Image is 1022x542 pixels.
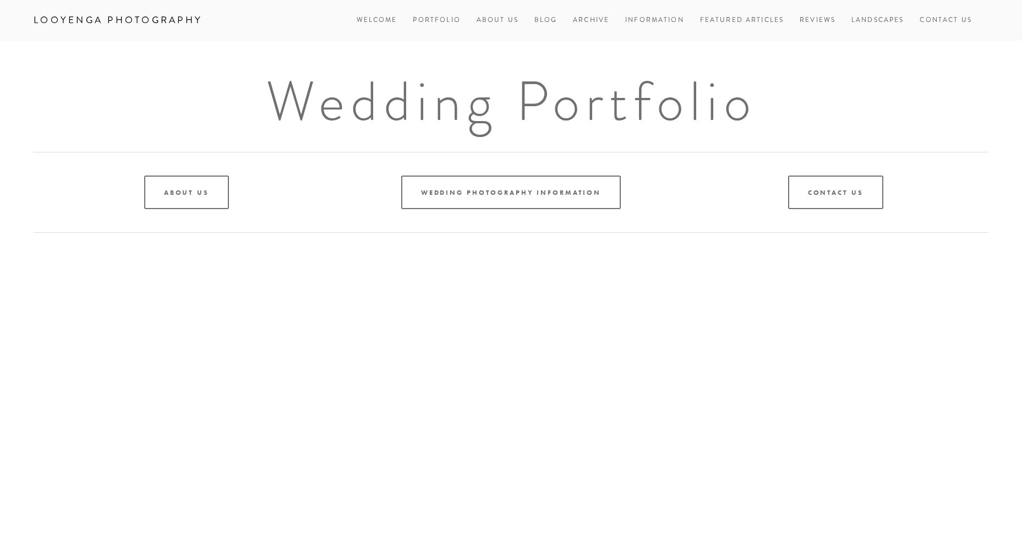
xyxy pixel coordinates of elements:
a: Featured Articles [700,13,784,28]
h1: Wedding Portfolio [34,74,988,129]
a: Portfolio [413,15,460,25]
a: Reviews [800,13,835,28]
a: About Us [477,13,518,28]
a: Archive [573,13,609,28]
a: Information [625,15,684,25]
a: Contact Us [920,13,972,28]
a: Blog [534,13,558,28]
a: Wedding Photography Information [401,176,621,209]
a: Looyenga Photography [25,11,211,30]
a: About Us [144,176,229,209]
a: Contact Us [788,176,883,209]
a: Landscapes [851,13,904,28]
a: Welcome [357,13,397,28]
